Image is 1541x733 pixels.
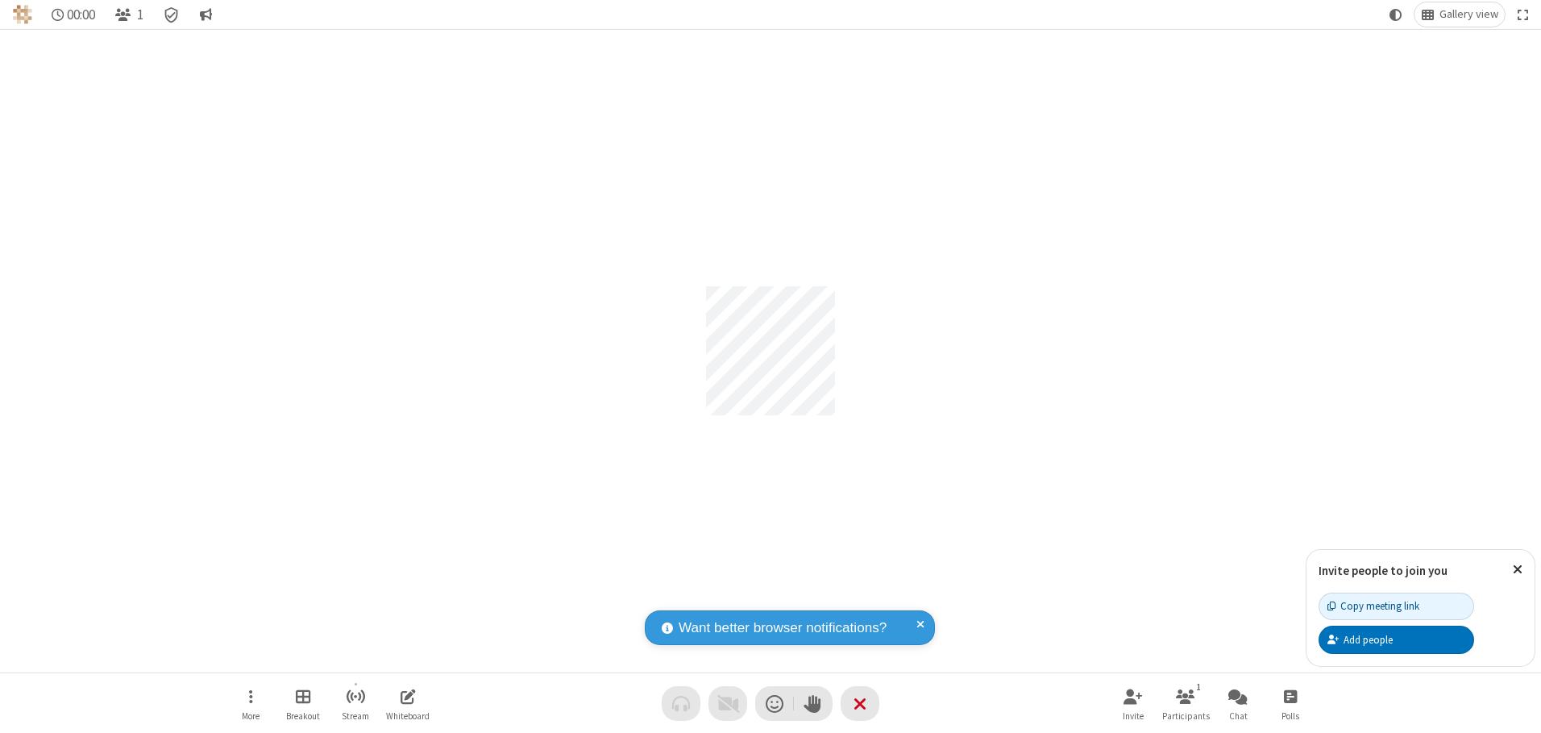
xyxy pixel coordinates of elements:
[1383,2,1409,27] button: Using system theme
[708,686,747,721] button: Video
[1319,593,1474,620] button: Copy meeting link
[13,5,32,24] img: QA Selenium DO NOT DELETE OR CHANGE
[342,711,369,721] span: Stream
[1162,711,1210,721] span: Participants
[662,686,700,721] button: Audio problem - check your Internet connection or call by phone
[794,686,833,721] button: Raise hand
[1327,598,1419,614] div: Copy meeting link
[226,681,275,727] button: Open menu
[1229,711,1248,721] span: Chat
[1439,8,1498,21] span: Gallery view
[1123,711,1144,721] span: Invite
[331,681,380,727] button: Start streaming
[1414,2,1505,27] button: Change layout
[1192,680,1206,694] div: 1
[279,681,327,727] button: Manage Breakout Rooms
[1214,681,1262,727] button: Open chat
[193,2,218,27] button: Conversation
[1319,626,1474,653] button: Add people
[108,2,150,27] button: Open participant list
[1281,711,1299,721] span: Polls
[755,686,794,721] button: Send a reaction
[386,711,430,721] span: Whiteboard
[841,686,879,721] button: End or leave meeting
[1501,550,1535,589] button: Close popover
[67,7,95,23] span: 00:00
[156,2,187,27] div: Meeting details Encryption enabled
[286,711,320,721] span: Breakout
[384,681,432,727] button: Open shared whiteboard
[1161,681,1210,727] button: Open participant list
[1266,681,1315,727] button: Open poll
[1109,681,1157,727] button: Invite participants (Alt+I)
[679,618,887,639] span: Want better browser notifications?
[1511,2,1535,27] button: Fullscreen
[137,7,143,23] span: 1
[242,711,260,721] span: More
[45,2,102,27] div: Timer
[1319,563,1448,578] label: Invite people to join you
